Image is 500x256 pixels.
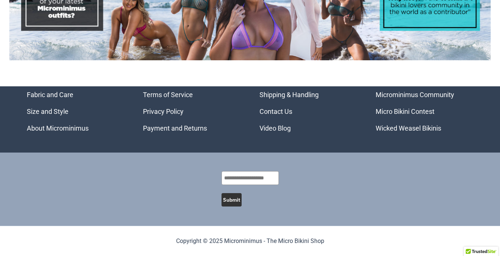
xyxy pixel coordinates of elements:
a: Payment and Returns [143,124,207,132]
a: Shipping & Handling [259,91,319,99]
aside: Footer Widget 4 [376,86,474,137]
a: Size and Style [27,108,69,115]
a: Contact Us [259,108,292,115]
a: Micro Bikini Contest [376,108,434,115]
a: Privacy Policy [143,108,184,115]
nav: Menu [376,86,474,137]
nav: Menu [259,86,357,137]
nav: Menu [143,86,241,137]
aside: Footer Widget 3 [259,86,357,137]
a: Microminimus Community [376,91,454,99]
aside: Footer Widget 2 [143,86,241,137]
a: Video Blog [259,124,291,132]
button: Submit [222,193,242,207]
nav: Menu [27,86,125,137]
a: Wicked Weasel Bikinis [376,124,441,132]
a: About Microminimus [27,124,89,132]
aside: Footer Widget 1 [27,86,125,137]
p: Copyright © 2025 Microminimus - The Micro Bikini Shop [27,236,474,247]
a: Fabric and Care [27,91,73,99]
a: Terms of Service [143,91,193,99]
